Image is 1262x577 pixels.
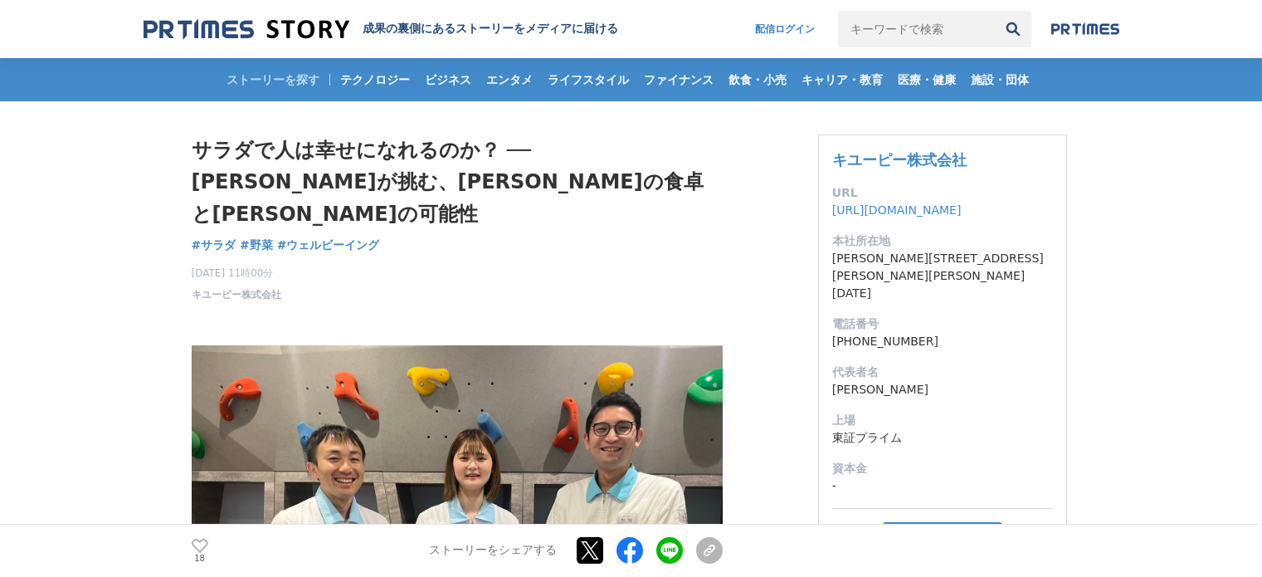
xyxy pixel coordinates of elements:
[192,287,281,302] a: キユーピー株式会社
[429,544,557,559] p: ストーリーをシェアする
[722,72,793,87] span: 飲食・小売
[832,460,1053,477] dt: 資本金
[144,18,618,41] a: 成果の裏側にあるストーリーをメディアに届ける 成果の裏側にあるストーリーをメディアに届ける
[891,58,962,101] a: 医療・健康
[192,237,236,252] span: #サラダ
[832,412,1053,429] dt: 上場
[144,18,349,41] img: 成果の裏側にあるストーリーをメディアに届ける
[192,555,208,563] p: 18
[192,266,281,281] span: [DATE] 11時00分
[832,184,1053,202] dt: URL
[838,11,995,47] input: キーワードで検索
[240,237,273,254] a: #野菜
[541,72,636,87] span: ライフスタイル
[832,203,962,217] a: [URL][DOMAIN_NAME]
[240,237,273,252] span: #野菜
[832,232,1053,250] dt: 本社所在地
[832,333,1053,350] dd: [PHONE_NUMBER]
[832,250,1053,302] dd: [PERSON_NAME][STREET_ADDRESS][PERSON_NAME][PERSON_NAME][DATE]
[795,58,889,101] a: キャリア・教育
[418,58,478,101] a: ビジネス
[964,58,1035,101] a: 施設・団体
[192,237,236,254] a: #サラダ
[637,72,720,87] span: ファイナンス
[832,477,1053,495] dd: -
[891,72,962,87] span: 医療・健康
[277,237,380,254] a: #ウェルビーイング
[334,58,417,101] a: テクノロジー
[480,58,539,101] a: エンタメ
[637,58,720,101] a: ファイナンス
[334,72,417,87] span: テクノロジー
[480,72,539,87] span: エンタメ
[541,58,636,101] a: ライフスタイル
[795,72,889,87] span: キャリア・教育
[832,315,1053,333] dt: 電話番号
[832,151,967,169] a: キユーピー株式会社
[883,522,1002,553] button: フォロー
[738,11,831,47] a: 配信ログイン
[192,134,723,230] h1: サラダで人は幸せになれるのか？ ── [PERSON_NAME]が挑む、[PERSON_NAME]の食卓と[PERSON_NAME]の可能性
[832,381,1053,399] dd: [PERSON_NAME]
[722,58,793,101] a: 飲食・小売
[964,72,1035,87] span: 施設・団体
[995,11,1031,47] button: 検索
[832,364,1053,381] dt: 代表者名
[1051,22,1119,36] img: prtimes
[277,237,380,252] span: #ウェルビーイング
[363,22,618,37] h2: 成果の裏側にあるストーリーをメディアに届ける
[418,72,478,87] span: ビジネス
[832,429,1053,447] dd: 東証プライム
